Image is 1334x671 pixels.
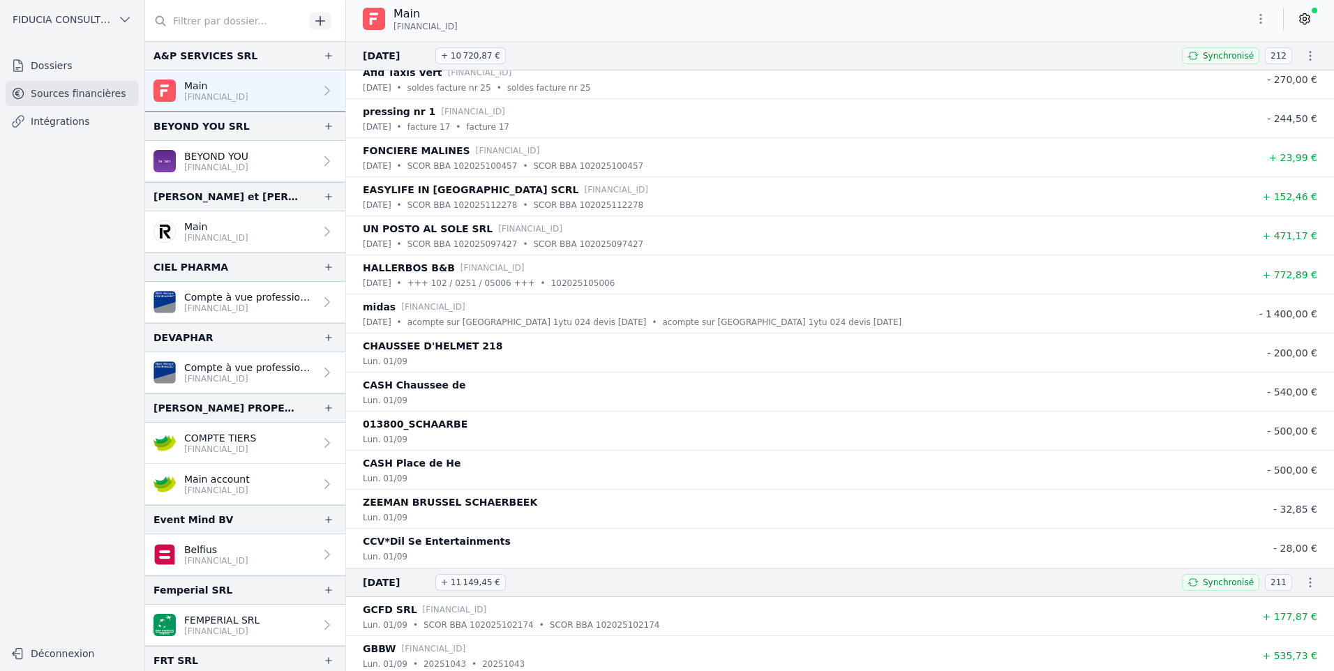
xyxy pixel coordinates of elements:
[424,657,466,671] p: 20251043
[523,237,527,251] div: •
[1273,543,1317,554] span: - 28,00 €
[435,47,506,64] span: + 10 720,87 €
[423,603,487,617] p: [FINANCIAL_ID]
[145,423,345,464] a: COMPTE TIERS [FINANCIAL_ID]
[153,188,301,205] div: [PERSON_NAME] et [PERSON_NAME]
[184,79,248,93] p: Main
[363,259,455,276] p: HALLERBOS B&B
[1259,308,1317,319] span: - 1 400,00 €
[184,232,248,243] p: [FINANCIAL_ID]
[145,8,304,33] input: Filtrer par dossier...
[394,21,458,32] span: [FINANCIAL_ID]
[424,618,534,632] p: SCOR BBA 102025102174
[476,144,540,158] p: [FINANCIAL_ID]
[363,338,503,354] p: CHAUSSEE D'HELMET 218
[153,329,213,346] div: DEVAPHAR
[397,237,402,251] div: •
[363,640,396,657] p: GBBW
[363,601,417,618] p: GCFD SRL
[184,91,248,103] p: [FINANCIAL_ID]
[584,183,648,197] p: [FINANCIAL_ID]
[184,472,250,486] p: Main account
[1267,74,1317,85] span: - 270,00 €
[533,237,643,251] p: SCOR BBA 102025097427
[363,64,442,81] p: Afid Taxis Vert
[533,198,643,212] p: SCOR BBA 102025112278
[1267,347,1317,359] span: - 200,00 €
[523,159,527,173] div: •
[184,543,248,557] p: Belfius
[363,159,391,173] p: [DATE]
[363,276,391,290] p: [DATE]
[145,211,345,252] a: Main [FINANCIAL_ID]
[397,198,402,212] div: •
[397,159,402,173] div: •
[363,299,396,315] p: midas
[1262,191,1317,202] span: + 152,46 €
[407,159,518,173] p: SCOR BBA 102025100457
[363,142,470,159] p: FONCIERE MALINES
[363,103,435,120] p: pressing nr 1
[13,13,112,27] span: FIDUCIA CONSULTING SRL
[539,618,544,632] div: •
[460,261,525,275] p: [FINANCIAL_ID]
[363,81,391,95] p: [DATE]
[466,120,509,134] p: facture 17
[541,276,546,290] div: •
[153,47,257,64] div: A&P SERVICES SRL
[6,109,139,134] a: Intégrations
[1262,269,1317,280] span: + 772,89 €
[551,276,615,290] p: 102025105006
[363,237,391,251] p: [DATE]
[397,315,402,329] div: •
[6,642,139,665] button: Déconnexion
[413,657,418,671] div: •
[1262,230,1317,241] span: + 471,17 €
[497,81,502,95] div: •
[153,291,176,313] img: VAN_BREDA_JVBABE22XXX.png
[153,259,228,276] div: CIEL PHARMA
[363,472,407,485] p: lun. 01/09
[1203,577,1254,588] span: Synchronisé
[397,81,402,95] div: •
[184,220,248,234] p: Main
[184,290,315,304] p: Compte à vue professionnel
[1267,425,1317,437] span: - 500,00 €
[1265,574,1292,591] span: 211
[482,657,525,671] p: 20251043
[413,618,418,632] div: •
[363,47,430,64] span: [DATE]
[407,81,491,95] p: soldes facture nr 25
[153,543,176,566] img: belfius-1.png
[363,198,391,212] p: [DATE]
[1267,113,1317,124] span: - 244,50 €
[435,574,506,591] span: + 11 149,45 €
[153,432,176,454] img: crelan.png
[1273,504,1317,515] span: - 32,85 €
[145,534,345,575] a: Belfius [FINANCIAL_ID]
[363,315,391,329] p: [DATE]
[1267,386,1317,398] span: - 540,00 €
[652,315,657,329] div: •
[363,377,466,393] p: CASH Chaussee de
[6,81,139,106] a: Sources financières
[1262,611,1317,622] span: + 177,87 €
[448,66,512,80] p: [FINANCIAL_ID]
[397,120,402,134] div: •
[407,315,647,329] p: acompte sur [GEOGRAPHIC_DATA] 1ytu 024 devis [DATE]
[145,352,345,393] a: Compte à vue professionnel [FINANCIAL_ID]
[441,105,505,119] p: [FINANCIAL_ID]
[363,618,407,632] p: lun. 01/09
[145,605,345,646] a: FEMPERIAL SRL [FINANCIAL_ID]
[184,485,250,496] p: [FINANCIAL_ID]
[6,8,139,31] button: FIDUCIA CONSULTING SRL
[184,444,256,455] p: [FINANCIAL_ID]
[363,550,407,564] p: lun. 01/09
[145,464,345,505] a: Main account [FINANCIAL_ID]
[363,657,407,671] p: lun. 01/09
[153,614,176,636] img: BNP_BE_BUSINESS_GEBABEBB.png
[153,150,176,172] img: BEOBANK_CTBKBEBX.png
[184,303,315,314] p: [FINANCIAL_ID]
[184,373,315,384] p: [FINANCIAL_ID]
[153,652,198,669] div: FRT SRL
